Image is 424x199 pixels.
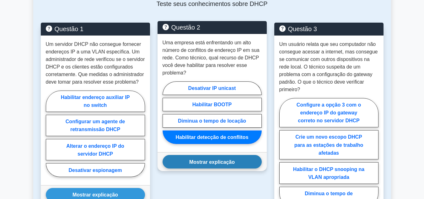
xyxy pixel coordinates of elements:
font: Questão 3 [288,25,317,32]
font: Questão 2 [171,24,200,31]
font: Habilitar BOOTP [192,102,232,107]
font: Desativar IP unicast [188,86,236,91]
font: Configure a opção 3 com o endereço IP do gateway correto no servidor DHCP [297,102,361,123]
font: Configurar um agente de retransmissão DHCP [66,119,125,132]
font: Teste seus conhecimentos sobre DHCP [157,0,268,7]
button: Mostrar explicação [163,155,262,169]
font: Crie um novo escopo DHCP para as estações de trabalho afetadas [294,134,363,155]
font: Mostrar explicação [189,159,235,164]
font: Um usuário relata que seu computador não consegue acessar a internet, mas consegue se comunicar c... [279,41,378,92]
font: Habilitar o DHCP snooping na VLAN apropriada [293,167,364,180]
font: Habilitar detecção de conflitos [175,135,248,140]
font: Questão 1 [55,25,83,32]
font: Habilitar endereço auxiliar IP no switch [61,95,130,108]
font: Diminua o tempo de locação [178,118,246,124]
font: Um servidor DHCP não consegue fornecer endereços IP a uma VLAN específica. Um administrador de re... [46,41,145,85]
font: Mostrar explicação [72,192,118,197]
font: Desativar espionagem [69,168,122,173]
font: Alterar o endereço IP do servidor DHCP [66,143,124,156]
font: Uma empresa está enfrentando um alto número de conflitos de endereço IP em sua rede. Como técnico... [163,40,260,75]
